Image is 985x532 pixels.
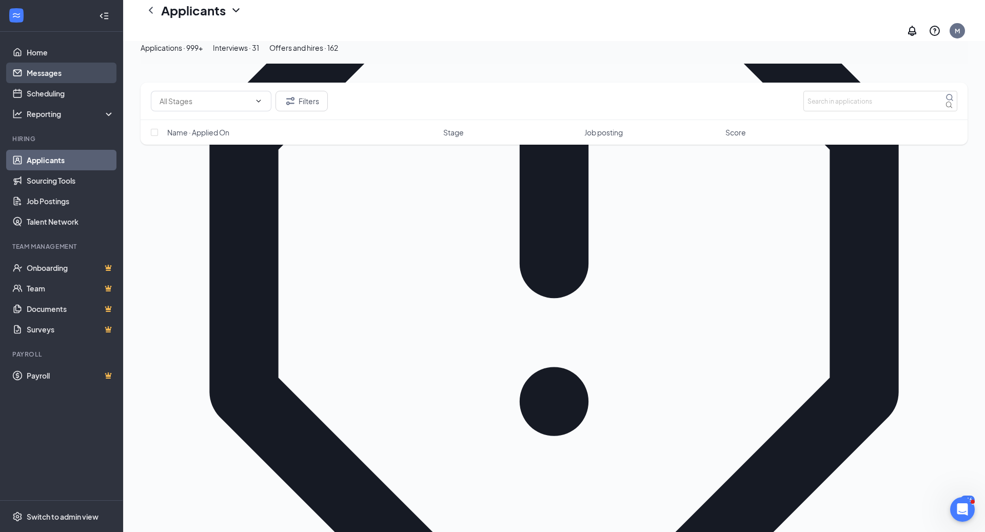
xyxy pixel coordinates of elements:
[12,350,112,359] div: Payroll
[584,127,623,137] span: Job posting
[803,91,957,111] input: Search in applications
[11,10,22,21] svg: WorkstreamLogo
[27,150,114,170] a: Applicants
[12,134,112,143] div: Hiring
[27,83,114,104] a: Scheduling
[27,211,114,232] a: Talent Network
[269,42,338,53] div: Offers and hires · 162
[254,97,263,105] svg: ChevronDown
[161,2,226,19] h1: Applicants
[27,299,114,319] a: DocumentsCrown
[160,95,250,107] input: All Stages
[141,42,203,53] div: Applications · 999+
[27,278,114,299] a: TeamCrown
[945,93,954,102] svg: MagnifyingGlass
[929,25,941,37] svg: QuestionInfo
[960,496,975,504] div: 146
[167,127,229,137] span: Name · Applied On
[275,91,328,111] button: Filter Filters
[12,109,23,119] svg: Analysis
[27,170,114,191] a: Sourcing Tools
[230,4,242,16] svg: ChevronDown
[145,4,157,16] svg: ChevronLeft
[27,63,114,83] a: Messages
[12,242,112,251] div: Team Management
[955,27,960,35] div: M
[443,127,464,137] span: Stage
[27,109,115,119] div: Reporting
[27,258,114,278] a: OnboardingCrown
[27,319,114,340] a: SurveysCrown
[284,95,297,107] svg: Filter
[12,511,23,522] svg: Settings
[27,191,114,211] a: Job Postings
[27,365,114,386] a: PayrollCrown
[99,11,109,21] svg: Collapse
[27,42,114,63] a: Home
[213,42,259,53] div: Interviews · 31
[27,511,98,522] div: Switch to admin view
[906,25,918,37] svg: Notifications
[725,127,746,137] span: Score
[950,497,975,522] iframe: Intercom live chat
